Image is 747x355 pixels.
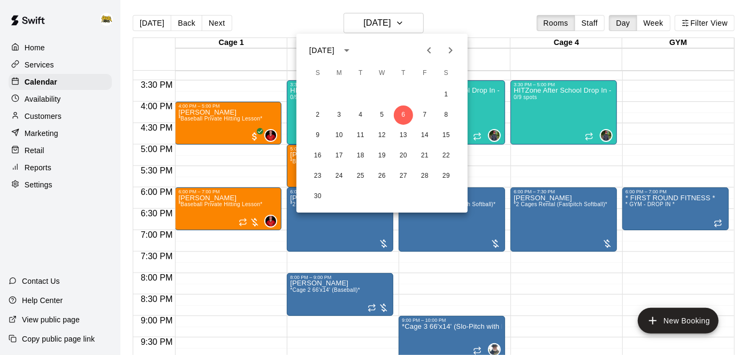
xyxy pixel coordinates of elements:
button: 27 [394,167,413,186]
button: 30 [308,187,327,206]
button: Previous month [418,40,440,61]
span: Saturday [437,63,456,84]
button: 7 [415,105,435,125]
span: Tuesday [351,63,370,84]
span: Sunday [308,63,327,84]
button: 25 [351,167,370,186]
button: 4 [351,105,370,125]
button: 19 [372,146,392,165]
span: Wednesday [372,63,392,84]
button: 2 [308,105,327,125]
button: 15 [437,126,456,145]
button: 16 [308,146,327,165]
button: 24 [330,167,349,186]
button: 23 [308,167,327,186]
div: [DATE] [309,45,334,56]
button: 29 [437,167,456,186]
button: 12 [372,126,392,145]
button: 8 [437,105,456,125]
button: 5 [372,105,392,125]
button: 11 [351,126,370,145]
button: 6 [394,105,413,125]
button: 3 [330,105,349,125]
button: 21 [415,146,435,165]
button: 14 [415,126,435,145]
button: 10 [330,126,349,145]
button: 9 [308,126,327,145]
button: 1 [437,85,456,104]
button: 18 [351,146,370,165]
span: Monday [330,63,349,84]
button: 13 [394,126,413,145]
button: 26 [372,167,392,186]
button: 17 [330,146,349,165]
button: Next month [440,40,461,61]
button: 22 [437,146,456,165]
span: Friday [415,63,435,84]
button: 20 [394,146,413,165]
button: calendar view is open, switch to year view [338,41,356,59]
span: Thursday [394,63,413,84]
button: 28 [415,167,435,186]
